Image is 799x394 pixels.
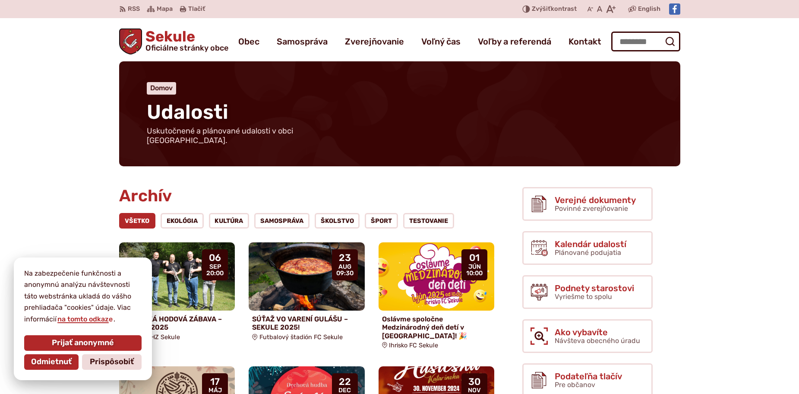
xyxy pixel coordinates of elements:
span: 01 [466,253,483,263]
a: Voľný čas [421,29,461,54]
span: Prispôsobiť [90,357,134,367]
a: Šport [365,213,398,229]
a: Kalendár udalostí Plánované podujatia [522,231,653,265]
a: HASIČSKÁ HODOVÁ ZÁBAVA – SEKULE 2025 Areál DHZ Sekule 06 sep 20:00 [119,242,235,344]
h4: SÚŤAŽ VO VARENÍ GULÁŠU – SEKULE 2025! [252,315,361,331]
span: 30 [466,377,483,387]
span: Vyriešme to spolu [555,292,612,301]
a: Obec [238,29,259,54]
span: Kalendár udalostí [555,239,626,249]
button: Odmietnuť [24,354,79,370]
span: kontrast [532,6,577,13]
span: Mapa [157,4,173,14]
span: 23 [336,253,354,263]
h4: HASIČSKÁ HODOVÁ ZÁBAVA – SEKULE 2025 [123,315,232,331]
a: Testovanie [403,213,454,229]
p: Uskutočnené a plánované udalosti v obci [GEOGRAPHIC_DATA]. [147,127,354,145]
span: Prijať anonymné [52,338,114,348]
img: Prejsť na Facebook stránku [669,3,680,15]
a: Domov [150,84,173,92]
a: na tomto odkaze [57,315,114,323]
span: jún [466,264,483,270]
span: Ako vybavíte [555,327,640,337]
span: Plánované podujatia [555,248,621,257]
a: SÚŤAŽ VO VARENÍ GULÁŠU – SEKULE 2025! Futbalový štadión FC Sekule 23 aug 09:30 [249,242,365,344]
span: Oficiálne stránky obce [145,44,228,52]
span: 09:30 [336,270,354,277]
span: Futbalový štadión FC Sekule [259,334,343,341]
span: Podateľňa tlačív [555,372,622,381]
span: Odmietnuť [31,357,72,367]
span: 10:00 [466,270,483,277]
span: RSS [128,4,140,14]
span: 20:00 [206,270,224,277]
span: Povinné zverejňovanie [555,204,628,213]
span: aug [336,264,354,270]
a: Ekológia [161,213,204,229]
span: nov [466,387,483,394]
p: Na zabezpečenie funkčnosti a anonymnú analýzu návštevnosti táto webstránka ukladá do vášho prehli... [24,268,142,325]
span: Areál DHZ Sekule [129,334,180,341]
a: Podnety starostovi Vyriešme to spolu [522,275,653,309]
a: Ako vybavíte Návšteva obecného úradu [522,319,653,353]
a: Samospráva [254,213,309,229]
span: Tlačiť [188,6,205,13]
a: ŠKOLSTVO [315,213,360,229]
a: Verejné dokumenty Povinné zverejňovanie [522,187,653,221]
a: Všetko [119,213,156,229]
img: Prejsť na domovskú stránku [119,29,142,54]
a: Kontakt [568,29,601,54]
h2: Archív [119,187,495,205]
button: Prijať anonymné [24,335,142,351]
a: English [636,4,662,14]
span: English [638,4,660,14]
span: Sekule [142,29,228,52]
a: Kultúra [209,213,249,229]
span: máj [206,387,224,394]
a: Samospráva [277,29,328,54]
span: sep [206,264,224,270]
span: 17 [206,377,224,387]
a: Logo Sekule, prejsť na domovskú stránku. [119,29,229,54]
span: Zvýšiť [532,5,551,13]
span: 22 [337,377,353,387]
span: Podnety starostovi [555,283,634,293]
span: Pre občanov [555,381,595,389]
span: Udalosti [147,100,228,124]
button: Prispôsobiť [82,354,142,370]
span: Ihrisko FC Sekule [389,342,438,349]
a: Oslávme spoločne Medzinárodný deň detí v [GEOGRAPHIC_DATA]! 🎉 Ihrisko FC Sekule 01 jún 10:00 [379,242,495,352]
a: Zverejňovanie [345,29,404,54]
h4: Oslávme spoločne Medzinárodný deň detí v [GEOGRAPHIC_DATA]! 🎉 [382,315,491,340]
span: 06 [206,253,224,263]
span: Návšteva obecného úradu [555,337,640,345]
a: Voľby a referendá [478,29,551,54]
span: Verejné dokumenty [555,195,636,205]
span: dec [337,387,353,394]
